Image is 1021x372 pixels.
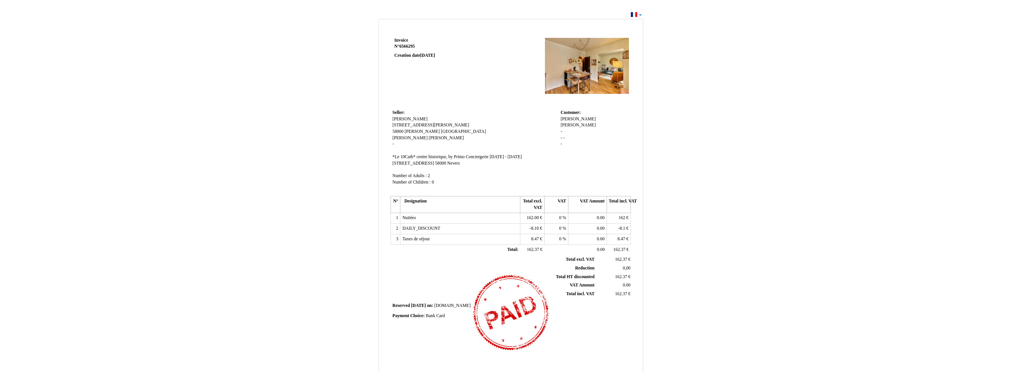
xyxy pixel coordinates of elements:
span: Reduction [575,266,595,271]
td: € [607,224,630,234]
strong: Creation date [394,53,435,58]
span: 0,00 [623,266,630,271]
span: 162.37 [615,291,627,296]
span: [GEOGRAPHIC_DATA] [441,129,486,134]
span: - [560,142,562,146]
span: Payment Choice: [392,313,425,318]
span: 162.37 [613,247,626,252]
span: Number of Adults : [392,173,427,178]
span: - [560,135,562,140]
span: 162.37 [527,247,539,252]
td: 1 [391,213,400,224]
span: 0.00 [597,215,604,220]
span: Seller: [392,110,405,115]
span: Taxes de séjour [402,237,430,241]
span: 0.00 [623,283,630,288]
span: Total HT discounted [556,274,595,279]
span: [DATE] [411,303,426,308]
span: VAT Amount [570,283,595,288]
td: € [596,255,632,264]
span: *Le 10Cath* centre historique, by Primo Conciergerie [392,154,489,159]
td: 2 [391,224,400,234]
span: [PERSON_NAME] [560,123,596,128]
td: 3 [391,234,400,244]
th: VAT Amount [568,196,607,213]
img: logo [545,37,629,94]
span: [DATE] - [DATE] [490,154,522,159]
span: -8.10 [530,226,539,231]
td: € [607,213,630,224]
span: 162.37 [615,257,627,262]
span: 0.00 [597,247,605,252]
td: € [607,234,630,244]
td: % [544,224,568,234]
span: DAILY_DISCOUNT [402,226,440,231]
span: [STREET_ADDRESS][PERSON_NAME] [392,123,469,128]
span: 0 [432,180,434,185]
span: 0.00 [597,226,604,231]
span: Invoice [394,38,408,43]
td: € [520,244,544,255]
span: 58000 [392,129,403,134]
span: - [560,129,562,134]
td: € [520,213,544,224]
span: 0 [559,215,562,220]
th: Designation [400,196,520,213]
span: [DATE] [420,53,435,58]
td: € [596,290,632,299]
span: Bank Card [426,313,445,318]
span: Number of Children : [392,180,431,185]
span: Total excl. VAT [566,257,595,262]
span: 162.37 [615,274,627,279]
span: [PERSON_NAME] [405,129,440,134]
span: Customer: [560,110,581,115]
span: [STREET_ADDRESS] [392,161,434,166]
td: % [544,234,568,244]
span: 8.47 [531,237,539,241]
span: 8.47 [618,237,625,241]
td: € [520,234,544,244]
span: - [392,142,394,146]
span: 2 [428,173,430,178]
td: € [596,272,632,281]
strong: N° [394,44,485,50]
span: 6566295 [399,44,415,49]
span: [PERSON_NAME] [392,135,428,140]
th: N° [391,196,400,213]
td: % [544,213,568,224]
span: Nevers [447,161,460,166]
span: Total incl. VAT [566,291,595,296]
span: Nuitées [402,215,416,220]
span: [PERSON_NAME] [392,117,428,121]
span: Total: [507,247,518,252]
span: Reserved [392,303,410,308]
span: 0.00 [597,237,604,241]
span: -8.1 [618,226,626,231]
span: 0 [559,226,562,231]
span: 58000 [435,161,446,166]
th: VAT [544,196,568,213]
th: Total incl. VAT [607,196,630,213]
span: 0 [559,237,562,241]
th: Total excl. VAT [520,196,544,213]
span: 162.00 [527,215,539,220]
span: [PERSON_NAME] [560,117,596,121]
td: € [520,224,544,234]
span: [PERSON_NAME] [429,135,464,140]
td: € [607,244,630,255]
span: - [563,135,565,140]
span: [DOMAIN_NAME] [434,303,471,308]
span: on: [427,303,433,308]
span: 162 [619,215,626,220]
